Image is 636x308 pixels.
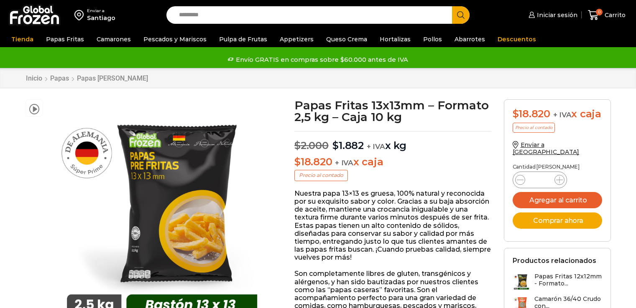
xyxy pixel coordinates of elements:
span: $ [513,108,519,120]
a: Queso Crema [322,31,371,47]
span: + IVA [335,159,353,167]
span: Iniciar sesión [535,11,577,19]
button: Agregar al carrito [513,192,602,208]
a: Abarrotes [450,31,489,47]
span: + IVA [553,111,572,119]
p: Cantidad [PERSON_NAME] [513,164,602,170]
bdi: 18.820 [294,156,332,168]
span: $ [332,139,339,151]
button: Comprar ahora [513,212,602,229]
p: x caja [294,156,491,168]
h2: Productos relacionados [513,257,596,265]
p: Precio al contado [513,123,555,133]
a: Inicio [26,74,43,82]
div: Enviar a [87,8,115,14]
a: Pulpa de Frutas [215,31,271,47]
p: x kg [294,131,491,152]
bdi: 18.820 [513,108,550,120]
a: Tienda [7,31,38,47]
a: Papas Fritas [42,31,88,47]
a: Appetizers [276,31,318,47]
bdi: 2.000 [294,139,329,151]
a: Papas [PERSON_NAME] [77,74,148,82]
a: Camarones [92,31,135,47]
button: Search button [452,6,470,24]
span: + IVA [367,142,385,151]
p: Precio al contado [294,170,348,181]
a: Descuentos [493,31,540,47]
img: address-field-icon.svg [74,8,87,22]
a: Pescados y Mariscos [139,31,211,47]
p: Nuestra papa 13×13 es gruesa, 100% natural y reconocida por su exquisito sabor y color. Gracias a... [294,189,491,262]
bdi: 1.882 [332,139,364,151]
input: Product quantity [532,174,548,186]
a: 0 Carrito [586,5,628,25]
span: $ [294,139,301,151]
span: $ [294,156,301,168]
h3: Papas Fritas 12x12mm - Formato... [534,273,602,287]
span: Carrito [603,11,626,19]
div: x caja [513,108,602,120]
div: Santiago [87,14,115,22]
a: Papas Fritas 12x12mm - Formato... [513,273,602,291]
span: 0 [596,9,603,15]
h1: Papas Fritas 13x13mm – Formato 2,5 kg – Caja 10 kg [294,99,491,123]
a: Iniciar sesión [526,7,577,23]
nav: Breadcrumb [26,74,148,82]
a: Papas [50,74,69,82]
a: Pollos [419,31,446,47]
a: Enviar a [GEOGRAPHIC_DATA] [513,141,580,156]
a: Hortalizas [375,31,415,47]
